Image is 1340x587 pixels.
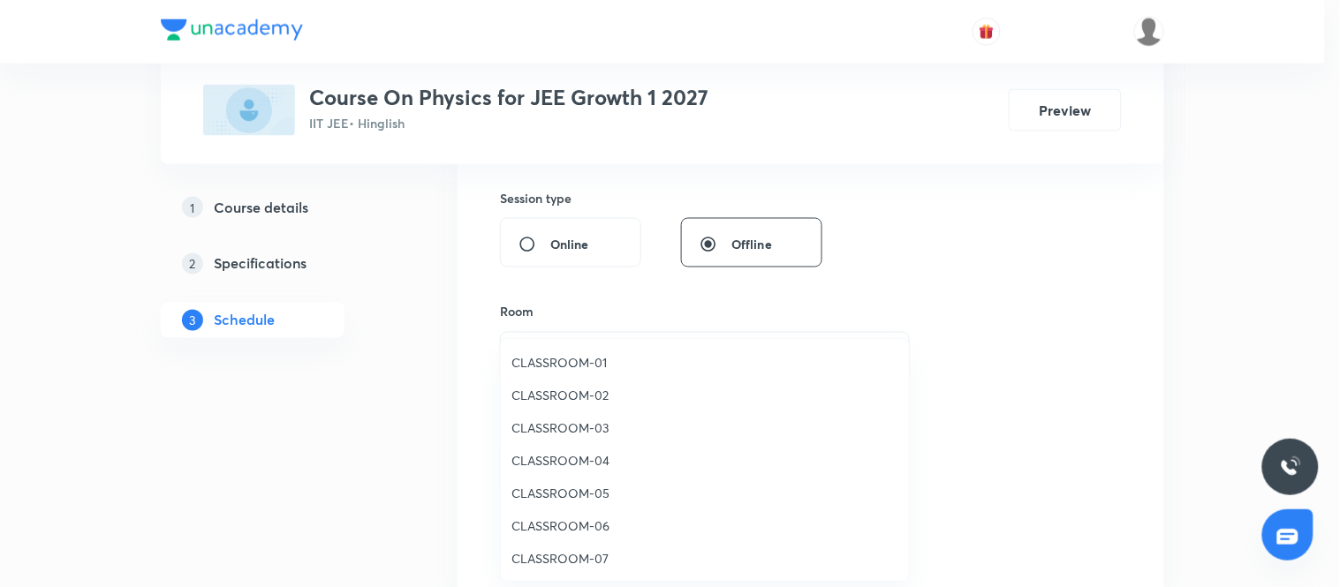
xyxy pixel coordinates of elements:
[511,484,898,502] span: CLASSROOM-05
[511,386,898,404] span: CLASSROOM-02
[511,451,898,470] span: CLASSROOM-04
[511,549,898,568] span: CLASSROOM-07
[511,516,898,535] span: CLASSROOM-06
[511,418,898,437] span: CLASSROOM-03
[511,353,898,372] span: CLASSROOM-01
